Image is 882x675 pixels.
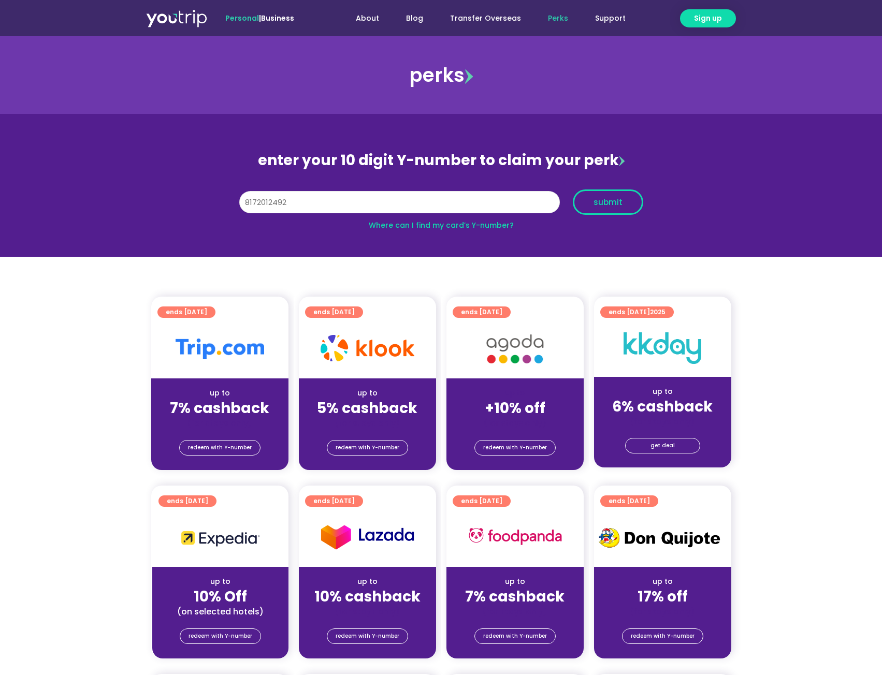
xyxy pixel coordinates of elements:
[461,306,502,318] span: ends [DATE]
[485,398,545,418] strong: +10% off
[602,386,723,397] div: up to
[461,495,502,507] span: ends [DATE]
[602,416,723,427] div: (for stays only)
[650,438,675,453] span: get deal
[609,306,666,318] span: ends [DATE]
[474,628,556,644] a: redeem with Y-number
[179,440,261,456] a: redeem with Y-number
[680,9,736,27] a: Sign up
[505,388,525,398] span: up to
[638,586,688,607] strong: 17% off
[166,306,207,318] span: ends [DATE]
[327,440,408,456] a: redeem with Y-number
[322,9,639,28] nav: Menu
[225,13,294,23] span: |
[483,441,547,455] span: redeem with Y-number
[369,220,514,230] a: Where can I find my card’s Y-number?
[437,9,534,28] a: Transfer Overseas
[600,495,658,507] a: ends [DATE]
[189,629,252,643] span: redeem with Y-number
[483,629,547,643] span: redeem with Y-number
[582,9,639,28] a: Support
[307,606,428,617] div: (for stays only)
[455,606,575,617] div: (for stays only)
[650,307,666,316] span: 2025
[694,13,722,24] span: Sign up
[225,13,259,23] span: Personal
[170,398,269,418] strong: 7% cashback
[609,495,650,507] span: ends [DATE]
[600,306,674,318] a: ends [DATE]2025
[239,191,560,214] input: 10 digit Y-number (e.g. 8123456789)
[573,189,643,215] button: submit
[157,306,215,318] a: ends [DATE]
[160,418,280,429] div: (for stays only)
[161,576,280,587] div: up to
[465,586,565,607] strong: 7% cashback
[317,398,417,418] strong: 5% cashback
[594,198,623,206] span: submit
[188,441,252,455] span: redeem with Y-number
[453,495,511,507] a: ends [DATE]
[158,495,216,507] a: ends [DATE]
[342,9,393,28] a: About
[307,418,428,429] div: (for stays only)
[336,629,399,643] span: redeem with Y-number
[307,388,428,399] div: up to
[625,438,700,453] a: get deal
[234,147,648,174] div: enter your 10 digit Y-number to claim your perk
[307,576,428,587] div: up to
[194,586,247,607] strong: 10% Off
[313,495,355,507] span: ends [DATE]
[160,388,280,399] div: up to
[534,9,582,28] a: Perks
[602,576,723,587] div: up to
[313,306,355,318] span: ends [DATE]
[314,586,421,607] strong: 10% cashback
[327,628,408,644] a: redeem with Y-number
[167,495,208,507] span: ends [DATE]
[612,397,713,417] strong: 6% cashback
[474,440,556,456] a: redeem with Y-number
[455,576,575,587] div: up to
[161,606,280,617] div: (on selected hotels)
[622,628,703,644] a: redeem with Y-number
[631,629,695,643] span: redeem with Y-number
[239,189,643,223] form: Y Number
[455,418,575,429] div: (for stays only)
[305,306,363,318] a: ends [DATE]
[336,441,399,455] span: redeem with Y-number
[602,606,723,617] div: (for stays only)
[393,9,437,28] a: Blog
[180,628,261,644] a: redeem with Y-number
[453,306,511,318] a: ends [DATE]
[261,13,294,23] a: Business
[305,495,363,507] a: ends [DATE]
